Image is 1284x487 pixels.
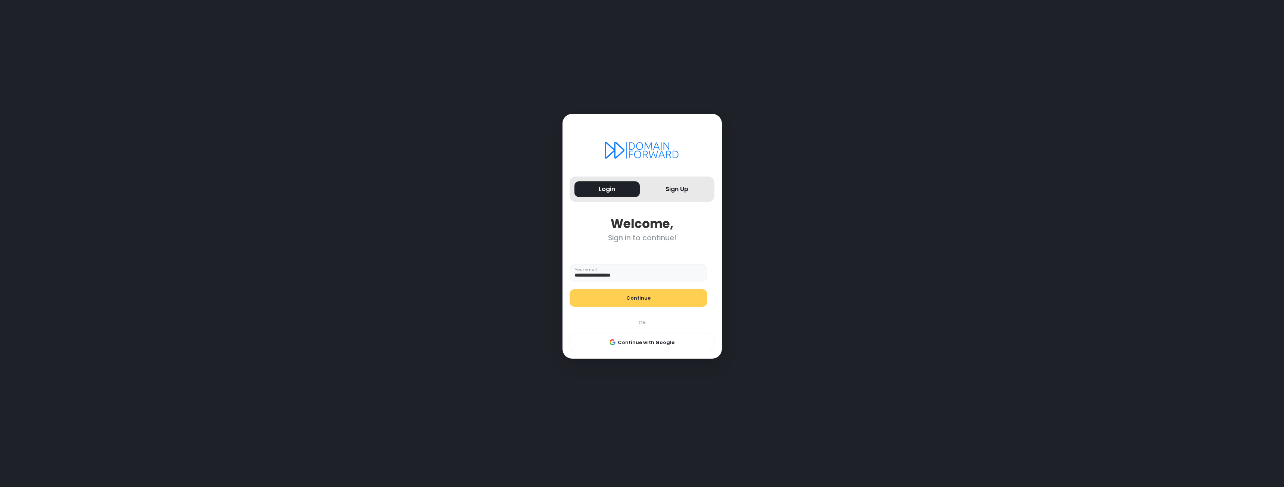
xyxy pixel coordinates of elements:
[566,319,718,327] div: OR
[574,181,640,197] button: Login
[570,289,707,307] button: Continue
[570,216,714,231] div: Welcome,
[570,334,714,352] button: Continue with Google
[645,181,710,197] button: Sign Up
[570,234,714,242] div: Sign in to continue!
